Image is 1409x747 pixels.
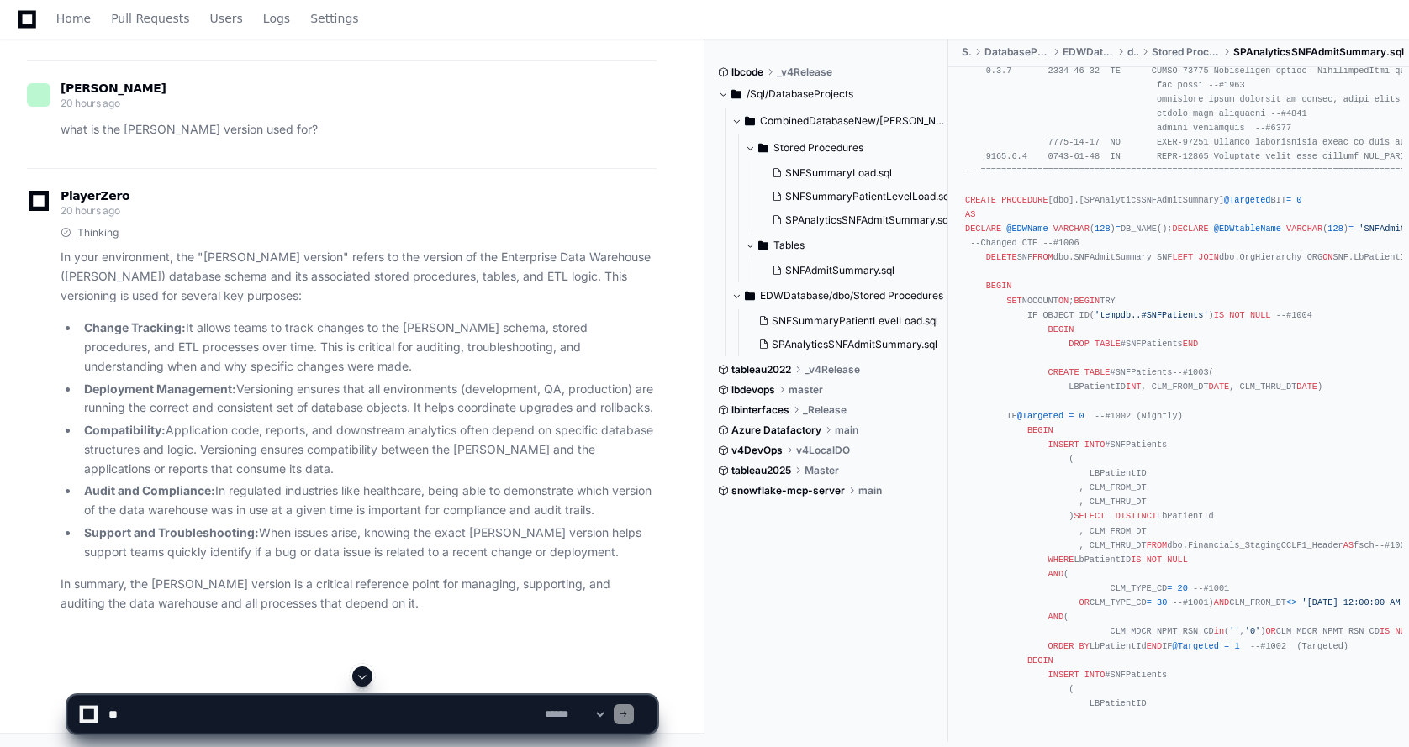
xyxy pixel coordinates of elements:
svg: Directory [758,235,768,255]
strong: Support and Troubleshooting: [84,525,259,539]
span: SNFSummaryPatientLevelLoad.sql [772,314,938,328]
svg: Directory [745,286,755,306]
span: EDWDatabase/dbo/Stored Procedures [760,289,943,302]
span: = [1286,194,1291,204]
span: = [1224,640,1229,650]
p: In summary, the [PERSON_NAME] version is a critical reference point for managing, supporting, and... [61,575,657,613]
li: Versioning ensures that all environments (development, QA, production) are running the correct an... [79,380,657,418]
span: '' [1229,626,1239,636]
span: = [1116,224,1121,234]
button: CombinedDatabaseNew/[PERSON_NAME]/dbo [731,108,949,134]
span: --#1002 (Targeted) [1250,640,1348,650]
span: SPAnalyticsSNFAdmitSummary.sql [772,338,937,351]
span: BEGIN [1027,655,1053,665]
span: 'tempdb..#SNFPatients' [1095,309,1209,319]
span: Sql [962,45,971,59]
span: IS [1131,555,1141,565]
span: DATE [1209,381,1230,392]
span: main [835,423,858,437]
span: AND [1048,569,1063,579]
span: Stored Procedures [773,141,863,155]
span: IS [1380,626,1390,636]
span: Users [210,13,243,24]
span: Master [805,464,839,477]
span: @Targeted [1017,410,1063,420]
span: PROCEDURE [1001,194,1048,204]
span: DISTINCT [1116,511,1157,521]
span: BEGIN [1074,295,1100,305]
span: SPAnalyticsSNFAdmitSummary.sql [785,213,951,227]
span: Azure Datafactory [731,423,821,437]
span: ORDER [1048,640,1074,650]
span: BEGIN [986,281,1012,291]
span: DELETE [986,252,1017,262]
span: Logs [263,13,290,24]
span: '[DATE] 12:00:00 AM' [1302,597,1406,608]
span: END [1183,339,1198,349]
span: Settings [310,13,358,24]
span: 128 [1327,224,1343,234]
span: JOIN [1198,252,1219,262]
span: NOT NULL [1147,555,1188,565]
svg: Directory [731,84,741,104]
button: Tables [745,232,962,259]
strong: Change Tracking: [84,320,186,334]
svg: Directory [758,138,768,158]
span: PlayerZero [61,191,129,201]
span: --#1003 [1172,367,1208,377]
span: FROM [1147,539,1168,550]
button: EDWDatabase/dbo/Stored Procedures [731,282,949,309]
span: DROP [1069,339,1090,349]
span: _Release [803,403,847,417]
svg: Directory [745,111,755,131]
button: SNFSummaryLoad.sql [765,161,952,185]
span: FROM [1032,252,1053,262]
span: master [789,383,823,397]
span: INSERT INTO [1048,439,1106,450]
span: INT [1126,381,1141,392]
span: VARCHAR [1053,224,1090,234]
span: v4LocalDO [796,444,850,457]
span: @Targeted [1172,640,1218,650]
li: It allows teams to track changes to the [PERSON_NAME] schema, stored procedures, and ETL processe... [79,318,657,376]
span: LEFT [1172,252,1193,262]
span: Stored Procedures [1152,45,1220,59]
span: snowflake-mcp-server [731,484,845,497]
span: BEGIN [1027,424,1053,434]
span: SNFSummaryPatientLevelLoad.sql [785,190,952,203]
span: NOT NULL [1229,309,1270,319]
strong: Compatibility: [84,423,166,437]
span: @EDWName [1006,224,1048,234]
span: in [1214,626,1224,636]
span: AND [1214,597,1229,608]
span: TABLE [1095,339,1121,349]
span: _v4Release [777,66,832,79]
li: In regulated industries like healthcare, being able to demonstrate which version of the data ware... [79,481,657,520]
span: OR [1265,626,1275,636]
span: SELECT [1074,511,1105,521]
button: SPAnalyticsSNFAdmitSummary.sql [765,208,952,232]
span: 20 hours ago [61,97,119,109]
span: = [1167,583,1172,593]
button: SNFSummaryPatientLevelLoad.sql [765,185,952,208]
span: = [1069,410,1074,420]
span: --#1001 [1172,597,1208,608]
span: 30 [1157,597,1167,608]
span: CREATE TABLE [1048,367,1111,377]
strong: Audit and Compliance: [84,483,215,497]
span: DECLARE [965,224,1001,234]
button: SPAnalyticsSNFAdmitSummary.sql [752,333,939,356]
span: ON [1058,295,1069,305]
span: WHERE [1048,555,1074,565]
span: @EDWtableName [1214,224,1281,234]
span: DATE [1296,381,1317,392]
p: what is the [PERSON_NAME] version used for? [61,120,657,139]
span: VARCHAR [1286,224,1322,234]
span: IS [1214,309,1224,319]
span: = [1147,597,1152,608]
span: 20 hours ago [61,204,119,217]
strong: Deployment Management: [84,381,236,396]
span: lbcode [731,66,763,79]
span: AS [965,209,975,219]
span: tableau2022 [731,363,791,376]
